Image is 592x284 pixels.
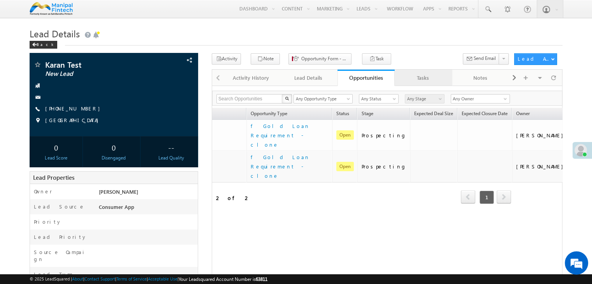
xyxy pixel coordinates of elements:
[229,73,273,82] div: Activity History
[293,94,353,103] a: Any Opportunity Type
[286,73,330,82] div: Lead Details
[116,276,147,281] a: Terms of Service
[343,74,389,81] div: Opportunities
[497,191,511,203] a: next
[34,203,85,210] label: Lead Source
[223,70,280,86] a: Activity History
[30,27,80,40] span: Lead Details
[361,132,406,139] div: Prospecting
[499,95,509,103] a: Show All Items
[147,154,196,161] div: Lead Quality
[518,55,551,62] div: Lead Actions
[405,94,444,103] a: Any Stage
[32,154,81,161] div: Lead Score
[401,73,445,82] div: Tasks
[451,94,510,103] input: Type to Search
[45,117,102,124] span: [GEOGRAPHIC_DATA]
[34,218,62,225] label: Priority
[280,70,337,86] a: Lead Details
[30,2,73,16] img: Custom Logo
[452,70,509,86] a: Notes
[359,95,396,102] span: Any Status
[30,41,57,49] div: Back
[10,72,142,216] textarea: Type your message and hit 'Enter'
[332,109,357,119] a: Status
[72,276,83,281] a: About
[247,109,332,119] span: Opportunity Type
[414,110,453,116] span: Expected Deal Size
[362,53,391,65] button: Task
[89,140,138,154] div: 0
[285,96,289,100] img: Search
[148,276,177,281] a: Acceptable Use
[462,110,508,116] span: Expected Closure Date
[336,162,354,171] span: Open
[461,190,475,203] span: prev
[256,276,267,282] span: 63811
[189,193,250,202] div: 1 - 2 of 2
[212,53,241,65] button: Activity
[357,109,377,119] a: Stage
[45,105,104,113] span: [PHONE_NUMBER]
[516,163,567,170] div: [PERSON_NAME]
[251,121,328,149] a: f Gold Loan Requirement - clone
[45,61,149,68] span: Karan Test
[288,53,351,65] button: Opportunity Form - Stage & Status
[128,4,146,23] div: Minimize live chat window
[32,140,81,154] div: 0
[301,55,348,62] span: Opportunity Form - Stage & Status
[89,154,138,161] div: Disengaged
[30,40,61,47] a: Back
[251,153,328,181] a: f Gold Loan Requirement - clone
[461,191,475,203] a: prev
[45,70,149,78] span: New Lead
[33,174,74,181] span: Lead Properties
[410,109,457,119] a: Expected Deal Size
[34,233,87,240] label: Lead Priority
[497,190,511,203] span: next
[30,275,267,283] span: © 2025 LeadSquared | | | | |
[405,95,442,102] span: Any Stage
[34,271,74,278] label: Lead Type
[395,70,452,86] a: Tasks
[179,276,267,282] span: Your Leadsquared Account Number is
[480,191,494,204] span: 1
[516,132,567,139] div: [PERSON_NAME]
[336,130,354,140] span: Open
[84,276,115,281] a: Contact Support
[516,110,530,116] span: Owner
[34,188,52,195] label: Owner
[474,55,496,62] span: Send Email
[514,53,557,65] button: Lead Actions
[359,94,399,103] a: Any Status
[337,70,395,86] a: Opportunities
[251,53,280,65] button: Note
[99,188,138,195] span: [PERSON_NAME]
[13,41,33,51] img: d_60004797649_company_0_60004797649
[147,140,196,154] div: --
[458,109,511,119] a: Expected Closure Date
[361,163,406,170] div: Prospecting
[294,95,348,102] span: Any Opportunity Type
[40,41,131,51] div: Chat with us now
[458,73,502,82] div: Notes
[361,110,373,116] span: Stage
[106,223,141,234] em: Start Chat
[34,249,91,263] label: Source Campaign
[463,53,499,65] button: Send Email
[97,203,198,214] div: Consumer App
